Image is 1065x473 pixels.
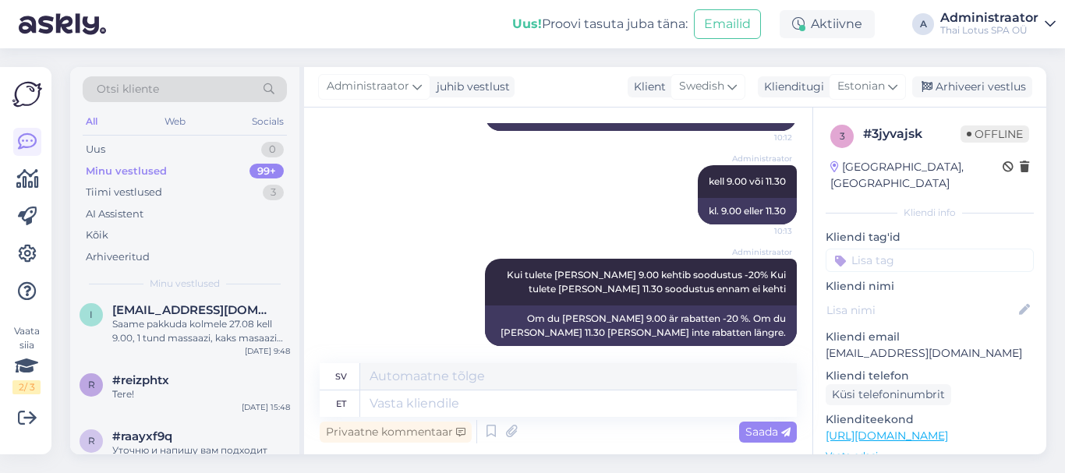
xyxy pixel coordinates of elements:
[628,79,666,95] div: Klient
[780,10,875,38] div: Aktiivne
[826,249,1034,272] input: Lisa tag
[840,130,845,142] span: 3
[912,76,1032,97] div: Arhiveeri vestlus
[112,429,172,443] span: #raayxf9q
[826,368,1034,384] p: Kliendi telefon
[150,277,220,291] span: Minu vestlused
[112,387,290,401] div: Tere!
[679,78,724,95] span: Swedish
[940,24,1038,37] div: Thai Lotus SPA OÜ
[912,13,934,35] div: A
[327,78,409,95] span: Administraator
[430,79,510,95] div: juhib vestlust
[826,329,1034,345] p: Kliendi email
[940,12,1038,24] div: Administraator
[12,79,42,109] img: Askly Logo
[249,111,287,132] div: Socials
[88,379,95,390] span: r
[698,198,797,224] div: kl. 9.00 eller 11.30
[734,347,792,358] span: 10:29
[826,229,1034,245] p: Kliendi tag'id
[826,384,951,405] div: Küsi telefoninumbrit
[734,225,792,237] span: 10:13
[249,164,284,179] div: 99+
[732,153,792,164] span: Administraator
[320,422,472,443] div: Privaatne kommentaar
[863,125,961,143] div: # 3jyvajsk
[758,79,824,95] div: Klienditugi
[86,206,143,222] div: AI Assistent
[694,9,761,39] button: Emailid
[86,185,162,200] div: Tiimi vestlused
[12,380,41,394] div: 2 / 3
[830,159,1003,192] div: [GEOGRAPHIC_DATA], [GEOGRAPHIC_DATA]
[826,449,1034,463] p: Vaata edasi ...
[512,16,542,31] b: Uus!
[826,411,1034,428] p: Klienditeekond
[242,401,290,413] div: [DATE] 15:48
[86,249,150,265] div: Arhiveeritud
[112,373,169,387] span: #reizphtx
[86,164,167,179] div: Minu vestlused
[112,443,290,471] div: Уточню и напишу вам подходит [PERSON_NAME]
[86,142,105,157] div: Uus
[12,324,41,394] div: Vaata siia
[161,111,189,132] div: Web
[745,425,791,439] span: Saada
[826,345,1034,362] p: [EMAIL_ADDRESS][DOMAIN_NAME]
[88,435,95,447] span: r
[732,246,792,258] span: Administraator
[512,15,688,34] div: Proovi tasuta juba täna:
[961,125,1029,143] span: Offline
[112,303,274,317] span: ingela_nordin@hotmail.com
[837,78,885,95] span: Estonian
[90,309,93,320] span: i
[83,111,101,132] div: All
[826,302,1016,319] input: Lisa nimi
[245,345,290,357] div: [DATE] 9:48
[826,278,1034,295] p: Kliendi nimi
[734,132,792,143] span: 10:12
[97,81,159,97] span: Otsi kliente
[263,185,284,200] div: 3
[709,175,786,187] span: kell 9.00 või 11.30
[336,390,346,417] div: et
[826,429,948,443] a: [URL][DOMAIN_NAME]
[485,305,797,346] div: Om du [PERSON_NAME] 9.00 är rabatten -20 %. Om du [PERSON_NAME] 11.30 [PERSON_NAME] inte rabatten...
[112,317,290,345] div: Saame pakkuda kolmele 27.08 kell 9.00, 1 tund massaazi, kaks masaazi voodi peal ja üks masaaz mat...
[940,12,1056,37] a: AdministraatorThai Lotus SPA OÜ
[507,269,788,295] span: Kui tulete [PERSON_NAME] 9.00 kehtib soodustus -20% Kui tulete [PERSON_NAME] 11.30 soodustus enna...
[261,142,284,157] div: 0
[826,206,1034,220] div: Kliendi info
[86,228,108,243] div: Kõik
[335,363,347,390] div: sv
